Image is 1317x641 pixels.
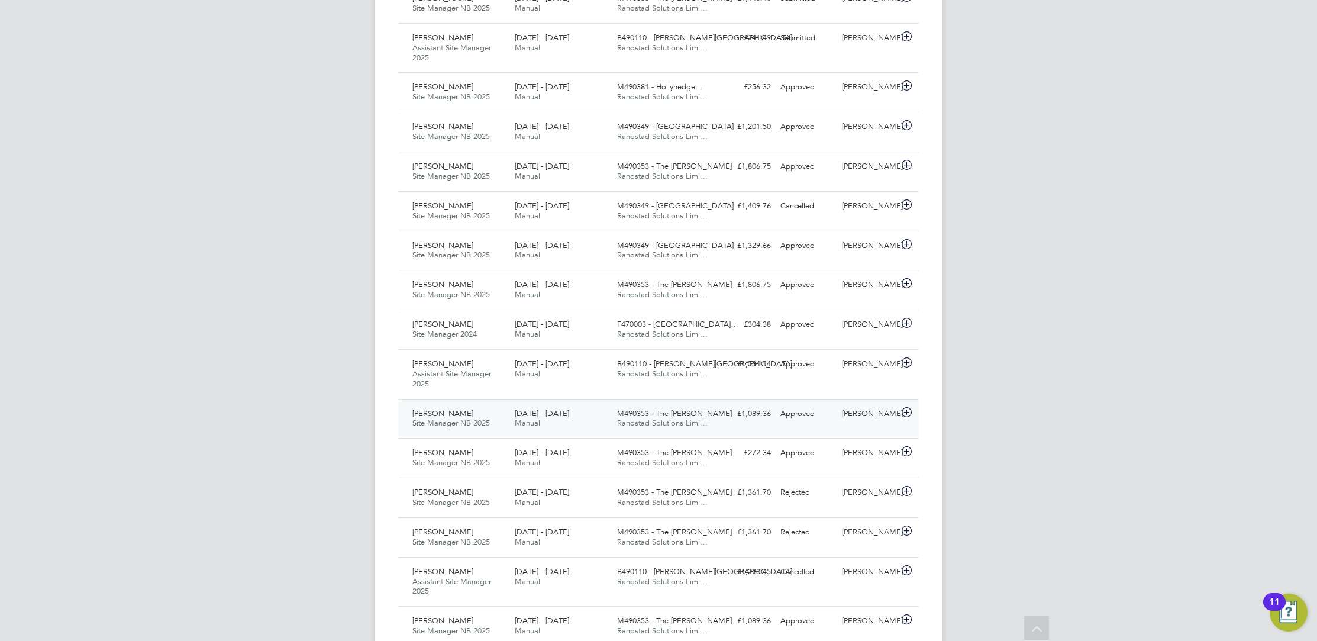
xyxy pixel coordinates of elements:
[412,201,473,211] span: [PERSON_NAME]
[617,211,708,221] span: Randstad Solutions Limi…
[412,408,473,418] span: [PERSON_NAME]
[776,523,837,542] div: Rejected
[515,279,569,289] span: [DATE] - [DATE]
[412,131,490,141] span: Site Manager NB 2025
[714,611,776,631] div: £1,089.36
[714,443,776,463] div: £272.34
[776,483,837,503] div: Rejected
[412,250,490,260] span: Site Manager NB 2025
[776,315,837,334] div: Approved
[837,117,899,137] div: [PERSON_NAME]
[515,576,540,587] span: Manual
[412,626,490,636] span: Site Manager NB 2025
[1269,602,1280,617] div: 11
[515,171,540,181] span: Manual
[776,28,837,48] div: Submitted
[412,121,473,131] span: [PERSON_NAME]
[412,82,473,92] span: [PERSON_NAME]
[617,527,732,537] span: M490353 - The [PERSON_NAME]
[515,537,540,547] span: Manual
[617,329,708,339] span: Randstad Solutions Limi…
[776,562,837,582] div: Cancelled
[714,78,776,97] div: £256.32
[515,82,569,92] span: [DATE] - [DATE]
[837,483,899,503] div: [PERSON_NAME]
[515,289,540,299] span: Manual
[412,240,473,250] span: [PERSON_NAME]
[837,404,899,424] div: [PERSON_NAME]
[412,566,473,576] span: [PERSON_NAME]
[412,527,473,537] span: [PERSON_NAME]
[714,315,776,334] div: £304.38
[412,487,473,497] span: [PERSON_NAME]
[776,197,837,216] div: Cancelled
[617,289,708,299] span: Randstad Solutions Limi…
[412,359,473,369] span: [PERSON_NAME]
[617,201,734,211] span: M490349 - [GEOGRAPHIC_DATA]
[714,275,776,295] div: £1,806.75
[617,408,732,418] span: M490353 - The [PERSON_NAME]
[412,369,491,389] span: Assistant Site Manager 2025
[714,117,776,137] div: £1,201.50
[714,28,776,48] div: £241.49
[515,369,540,379] span: Manual
[714,404,776,424] div: £1,089.36
[617,279,732,289] span: M490353 - The [PERSON_NAME]
[617,319,738,329] span: F470003 - [GEOGRAPHIC_DATA]…
[515,211,540,221] span: Manual
[515,201,569,211] span: [DATE] - [DATE]
[837,443,899,463] div: [PERSON_NAME]
[617,92,708,102] span: Randstad Solutions Limi…
[776,236,837,256] div: Approved
[837,78,899,97] div: [PERSON_NAME]
[515,329,540,339] span: Manual
[412,576,491,597] span: Assistant Site Manager 2025
[617,458,708,468] span: Randstad Solutions Limi…
[515,458,540,468] span: Manual
[837,275,899,295] div: [PERSON_NAME]
[714,157,776,176] div: £1,806.75
[776,117,837,137] div: Approved
[515,566,569,576] span: [DATE] - [DATE]
[412,418,490,428] span: Site Manager NB 2025
[412,92,490,102] span: Site Manager NB 2025
[617,33,792,43] span: B490110 - [PERSON_NAME][GEOGRAPHIC_DATA]
[714,197,776,216] div: £1,409.76
[515,131,540,141] span: Manual
[412,616,473,626] span: [PERSON_NAME]
[617,359,792,369] span: B490110 - [PERSON_NAME][GEOGRAPHIC_DATA]
[515,626,540,636] span: Manual
[617,43,708,53] span: Randstad Solutions Limi…
[412,33,473,43] span: [PERSON_NAME]
[515,43,540,53] span: Manual
[515,121,569,131] span: [DATE] - [DATE]
[837,236,899,256] div: [PERSON_NAME]
[412,537,490,547] span: Site Manager NB 2025
[776,275,837,295] div: Approved
[617,616,732,626] span: M490353 - The [PERSON_NAME]
[515,250,540,260] span: Manual
[776,355,837,374] div: Approved
[776,78,837,97] div: Approved
[412,43,491,63] span: Assistant Site Manager 2025
[412,497,490,507] span: Site Manager NB 2025
[617,537,708,547] span: Randstad Solutions Limi…
[617,626,708,636] span: Randstad Solutions Limi…
[1270,594,1308,632] button: Open Resource Center, 11 new notifications
[714,483,776,503] div: £1,361.70
[617,566,792,576] span: B490110 - [PERSON_NAME][GEOGRAPHIC_DATA]
[617,171,708,181] span: Randstad Solutions Limi…
[837,611,899,631] div: [PERSON_NAME]
[412,161,473,171] span: [PERSON_NAME]
[837,197,899,216] div: [PERSON_NAME]
[617,131,708,141] span: Randstad Solutions Limi…
[515,418,540,428] span: Manual
[617,418,708,428] span: Randstad Solutions Limi…
[412,319,473,329] span: [PERSON_NAME]
[776,443,837,463] div: Approved
[776,404,837,424] div: Approved
[837,355,899,374] div: [PERSON_NAME]
[837,315,899,334] div: [PERSON_NAME]
[714,523,776,542] div: £1,361.70
[515,92,540,102] span: Manual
